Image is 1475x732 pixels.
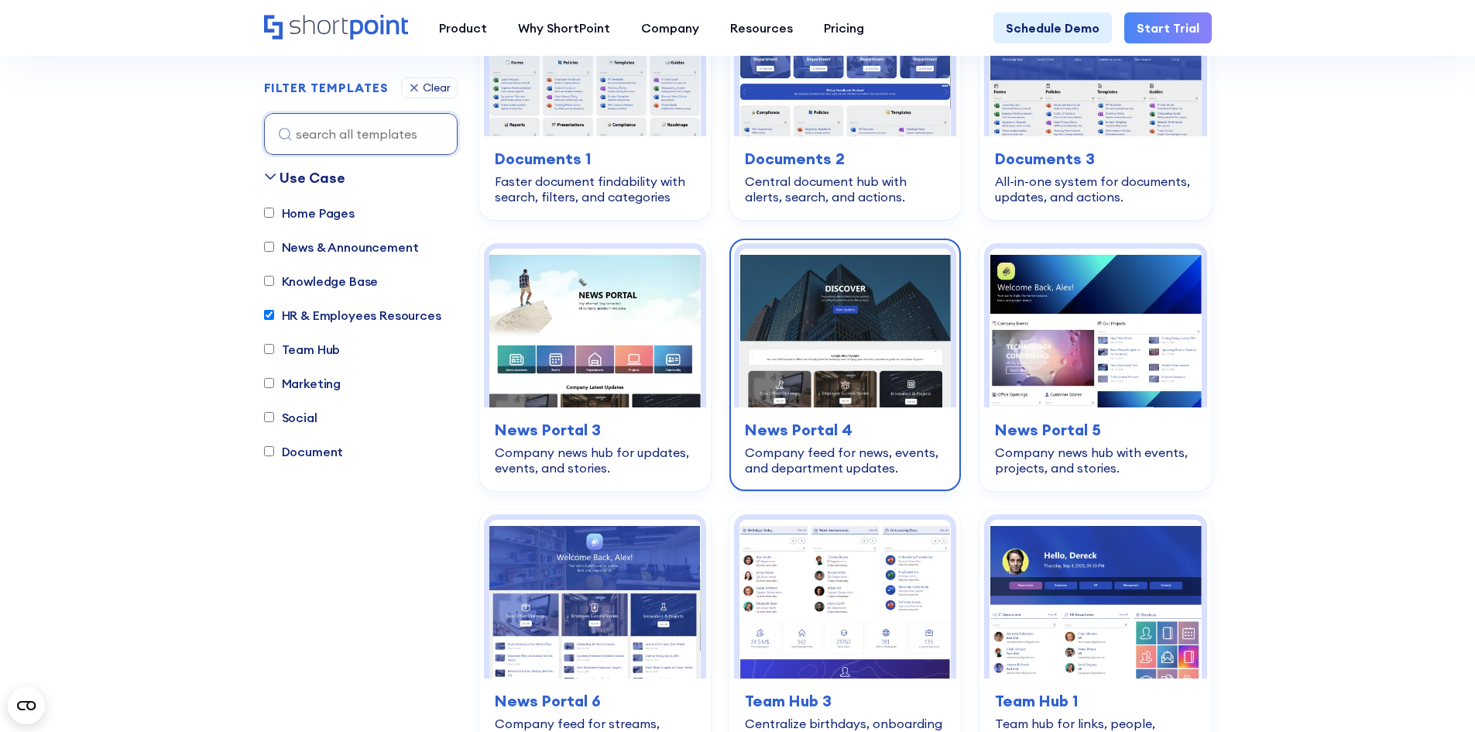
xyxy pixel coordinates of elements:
[808,12,880,43] a: Pricing
[495,445,695,476] div: Company news hub for updates, events, and stories.
[503,12,626,43] a: Why ShortPoint
[739,249,951,407] img: News Portal 4 – Intranet Feed Template: Company feed for news, events, and department updates.
[715,12,808,43] a: Resources
[995,418,1195,442] h3: News Portal 5
[264,238,419,256] label: News & Announcement
[264,272,379,290] label: Knowledge Base
[264,277,274,287] input: Knowledge Base
[1196,552,1475,732] iframe: Chat Widget
[8,687,45,724] button: Open CMP widget
[626,12,715,43] a: Company
[495,147,695,170] h3: Documents 1
[264,442,344,461] label: Document
[995,174,1195,204] div: All-in-one system for documents, updates, and actions.
[995,147,1195,170] h3: Documents 3
[479,239,711,491] a: News Portal 3 – SharePoint Newsletter Template: Company news hub for updates, events, and stories...
[745,445,945,476] div: Company feed for news, events, and department updates.
[745,174,945,204] div: Central document hub with alerts, search, and actions.
[264,447,274,457] input: Document
[264,345,274,355] input: Team Hub
[979,239,1211,491] a: News Portal 5 – Intranet Company News Template: Company news hub with events, projects, and stori...
[424,12,503,43] a: Product
[264,306,441,325] label: HR & Employees Resources
[264,113,458,155] input: search all templates
[264,82,389,95] div: FILTER TEMPLATES
[729,239,961,491] a: News Portal 4 – Intranet Feed Template: Company feed for news, events, and department updates.New...
[439,19,487,37] div: Product
[995,689,1195,713] h3: Team Hub 1
[745,147,945,170] h3: Documents 2
[264,208,274,218] input: Home Pages
[995,445,1195,476] div: Company news hub with events, projects, and stories.
[990,249,1201,407] img: News Portal 5 – Intranet Company News Template: Company news hub with events, projects, and stories.
[495,174,695,204] div: Faster document findability with search, filters, and categories
[489,249,701,407] img: News Portal 3 – SharePoint Newsletter Template: Company news hub for updates, events, and stories.
[495,689,695,713] h3: News Portal 6
[518,19,610,37] div: Why ShortPoint
[264,413,274,423] input: Social
[495,418,695,442] h3: News Portal 3
[993,12,1112,43] a: Schedule Demo
[264,15,408,41] a: Home
[824,19,864,37] div: Pricing
[264,379,274,389] input: Marketing
[264,311,274,321] input: HR & Employees Resources
[641,19,699,37] div: Company
[990,520,1201,679] img: Team Hub 1 – SharePoint Online Modern Team Site Template: Team hub for links, people, documents, ...
[423,83,451,94] div: Clear
[730,19,793,37] div: Resources
[745,689,945,713] h3: Team Hub 3
[280,167,345,188] div: Use Case
[264,408,317,427] label: Social
[739,520,951,679] img: Team Hub 3 – SharePoint Team Site Template: Centralize birthdays, onboarding docs, meetings, news...
[745,418,945,442] h3: News Portal 4
[264,204,355,222] label: Home Pages
[1124,12,1212,43] a: Start Trial
[489,520,701,679] img: News Portal 6 – Sharepoint Company Feed: Company feed for streams, projects, launches, and updates.
[264,374,341,393] label: Marketing
[264,340,341,359] label: Team Hub
[264,242,274,253] input: News & Announcement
